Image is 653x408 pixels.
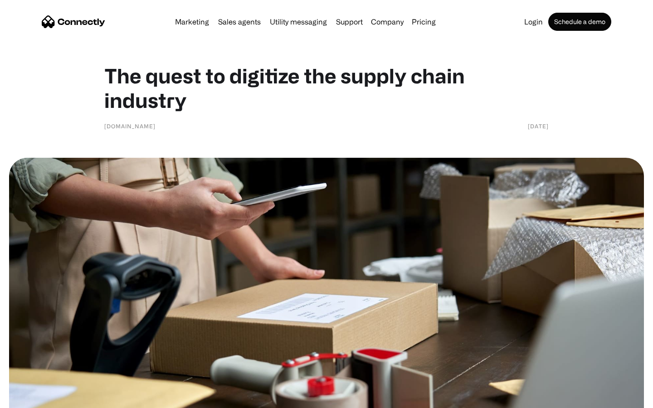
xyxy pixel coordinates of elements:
[9,392,54,405] aside: Language selected: English
[521,18,546,25] a: Login
[104,121,156,131] div: [DOMAIN_NAME]
[214,18,264,25] a: Sales agents
[104,63,549,112] h1: The quest to digitize the supply chain industry
[18,392,54,405] ul: Language list
[408,18,439,25] a: Pricing
[42,15,105,29] a: home
[332,18,366,25] a: Support
[528,121,549,131] div: [DATE]
[368,15,406,28] div: Company
[548,13,611,31] a: Schedule a demo
[266,18,331,25] a: Utility messaging
[171,18,213,25] a: Marketing
[371,15,404,28] div: Company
